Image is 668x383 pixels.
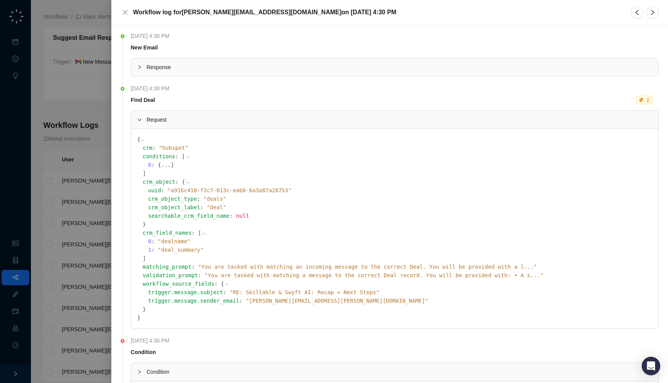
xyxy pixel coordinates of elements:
strong: Condition [131,349,156,355]
span: } [171,162,174,168]
span: " [PERSON_NAME][EMAIL_ADDRESS][PERSON_NAME][DOMAIN_NAME] " [246,298,428,304]
div: 2 [645,96,651,104]
div: : [148,161,652,169]
span: uuid [148,187,161,193]
span: Request [147,115,652,124]
span: { [137,136,140,142]
span: " dealname " [158,238,190,244]
span: null [236,213,249,219]
div: Open Intercom Messenger [642,357,660,375]
span: 0 [148,238,151,244]
div: : [143,152,652,178]
span: 1 [148,247,151,253]
div: : [148,297,652,305]
span: conditions [143,153,175,159]
div: : [148,237,652,246]
span: searchable_crm_field_name [148,213,230,219]
span: crm_object_type [148,196,197,202]
span: Condition [147,369,169,375]
span: " hubspot " [159,145,188,151]
span: { [158,162,161,168]
span: crm [143,145,152,151]
div: : [143,178,652,229]
span: collapsed [137,369,142,374]
span: trigger.message.sender_email [148,298,239,304]
button: ... [161,161,171,169]
span: ] [143,170,146,176]
span: " deals " [203,196,226,202]
span: [ [198,230,201,236]
span: } [143,221,146,227]
span: Response [147,63,652,71]
span: " Deal " [207,204,227,210]
span: close [122,9,128,15]
div: : [143,229,652,263]
span: [ [182,153,185,159]
span: } [143,306,146,312]
div: : [143,144,652,152]
div: : [148,288,652,297]
div: : [148,246,652,254]
span: crm_object [143,179,175,185]
div: : [148,195,652,203]
span: [DATE] 4:30 PM [131,32,173,40]
span: left [634,9,640,15]
div: : [148,186,652,195]
span: crm_object_label [148,204,200,210]
span: } [137,315,140,321]
span: { [221,281,224,287]
div: : [148,203,652,212]
span: right [649,9,656,15]
div: : [143,263,652,271]
span: [DATE] 4:30 PM [131,336,173,345]
span: " You are tasked with matching an incoming message to the correct Deal. You will be provided with... [198,264,537,270]
span: collapsed [137,65,142,69]
span: crm_field_names [143,230,191,236]
span: 0 [148,162,151,168]
div: : [143,271,652,280]
span: " RE: Skillable & Swyft AI: Recap + Next Steps " [230,289,380,295]
span: [DATE] 4:30 PM [131,84,173,93]
strong: Find Deal [131,97,155,103]
span: trigger.message.subject [148,289,223,295]
span: matching_prompt [143,264,191,270]
span: " deal_summary " [158,247,203,253]
div: : [143,280,652,314]
span: ] [143,255,146,261]
span: expanded [137,117,142,122]
span: validation_prompt [143,272,198,278]
button: Close [121,8,130,17]
strong: New Email [131,44,158,51]
span: " You are tasked with matching a message to the correct Deal record. You will be provided with: •... [204,272,544,278]
span: " a916c410-f3c7-013c-eab8-6a3a87a28753 " [168,187,291,193]
div: : [148,212,652,220]
span: { [182,179,185,185]
h5: Workflow log for [PERSON_NAME][EMAIL_ADDRESS][DOMAIN_NAME] on [DATE] 4:30 PM [133,8,396,17]
span: workflow_source_fields [143,281,214,287]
